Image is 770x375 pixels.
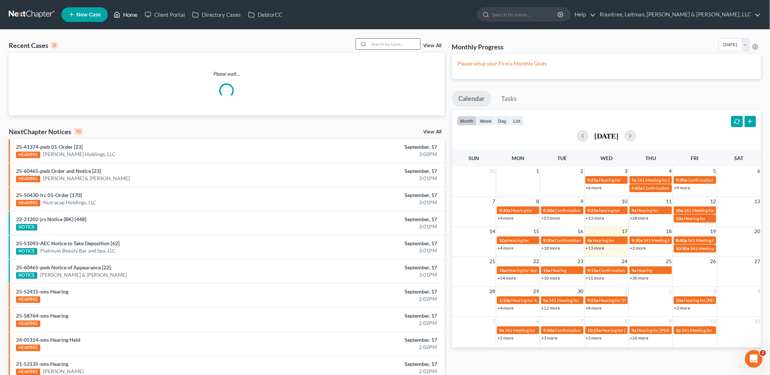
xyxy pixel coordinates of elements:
[16,312,68,319] a: 25-58764-sms Hearing
[499,298,511,303] span: 1:10p
[586,305,602,311] a: +8 more
[710,227,717,236] span: 19
[602,327,694,333] span: Hearing for [PERSON_NAME] [PERSON_NAME]
[43,199,97,206] a: Nutracap Holdings, LLC
[497,335,513,341] a: +2 more
[588,238,592,243] span: 9a
[621,197,629,206] span: 10
[543,298,548,303] span: 9a
[302,295,437,303] div: 2:02PM
[754,197,761,206] span: 13
[543,327,554,333] span: 9:30a
[668,167,673,175] span: 4
[596,8,761,21] a: Rountree, Leitman, [PERSON_NAME] & [PERSON_NAME], LLC
[684,208,750,213] span: 341 Meeting for [PERSON_NAME]
[630,275,649,281] a: +30 more
[665,257,673,266] span: 25
[302,223,437,230] div: 3:01PM
[710,197,717,206] span: 12
[40,247,116,254] a: Platinum Beauty Bar and Spa, LLC
[754,227,761,236] span: 20
[16,288,68,295] a: 25-52415-sms Hearing
[16,152,40,158] div: HEARING
[302,247,437,254] div: 3:01PM
[43,368,84,375] a: [PERSON_NAME]
[302,360,437,368] div: September, 17
[621,227,629,236] span: 17
[621,257,629,266] span: 24
[676,216,683,221] span: 10a
[302,264,437,271] div: September, 17
[676,298,683,303] span: 10a
[542,245,560,251] a: +18 more
[505,327,535,333] span: 341 Meeting for
[302,288,437,295] div: September, 17
[302,271,437,279] div: 3:01PM
[499,268,507,273] span: 10a
[536,197,540,206] span: 8
[497,275,516,281] a: +14 more
[536,317,540,326] span: 6
[624,317,629,326] span: 8
[452,91,492,107] a: Calendar
[676,208,683,213] span: 10a
[511,208,533,213] span: Hearing for
[676,246,690,251] span: 10:30a
[593,238,615,243] span: Hearing for
[542,215,560,221] a: +25 more
[586,215,604,221] a: +13 more
[599,208,621,213] span: hearing for
[542,305,560,311] a: +12 more
[302,312,437,319] div: September, 17
[542,275,560,281] a: +10 more
[542,335,558,341] a: +3 more
[302,368,437,375] div: 2:02PM
[16,272,37,279] div: NOTICE
[688,238,718,243] span: 341 Meeting for
[684,298,741,303] span: Hearing for [PERSON_NAME]
[713,287,717,296] span: 3
[713,167,717,175] span: 5
[674,305,690,311] a: +2 more
[543,268,551,273] span: 10a
[9,41,58,50] div: Recent Cases
[577,287,584,296] span: 30
[632,185,643,191] span: 9:45a
[543,208,554,213] span: 9:30a
[302,336,437,344] div: September, 17
[536,167,540,175] span: 1
[16,361,68,367] a: 21-53135-sms Hearing
[74,128,83,135] div: 10
[600,155,612,161] span: Wed
[507,238,529,243] span: Hearing for
[495,91,524,107] a: Tasks
[555,238,639,243] span: Confirmation Hearing for [PERSON_NAME]
[16,200,40,207] div: HEARING
[588,177,599,183] span: 9:25a
[588,327,601,333] span: 10:15a
[676,177,687,183] span: 9:30a
[302,216,437,223] div: September, 17
[302,192,437,199] div: September, 17
[682,327,713,333] span: 341 Meeting for
[141,8,189,21] a: Client Portal
[489,287,496,296] span: 28
[16,192,82,198] a: 25-50430-lrc 01-Order [170]
[16,144,83,150] a: 25-41374-pwb 01-Order [23]
[457,116,477,126] button: month
[754,317,761,326] span: 11
[599,177,621,183] span: Hearing for
[644,185,686,191] span: Confirmation Hearing
[489,227,496,236] span: 14
[533,227,540,236] span: 15
[735,155,744,161] span: Sat
[469,155,479,161] span: Sun
[499,208,510,213] span: 9:30a
[760,350,766,356] span: 2
[16,240,120,246] a: 25-51093-AEC Notice to Take Deposition [62]
[549,298,580,303] span: 341 Meeting for
[51,42,58,49] div: 0
[580,197,584,206] span: 9
[555,208,648,213] span: Confirmation Hearing for [PERSON_NAME] Bass
[533,257,540,266] span: 22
